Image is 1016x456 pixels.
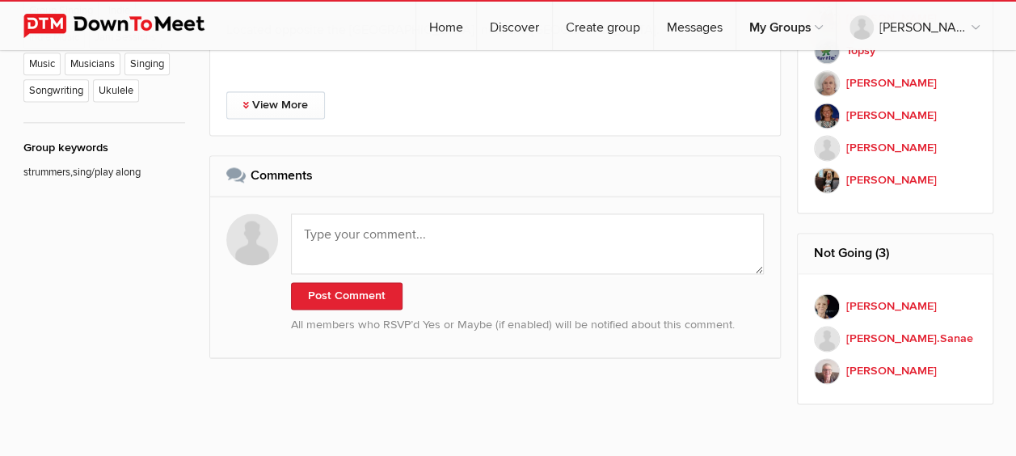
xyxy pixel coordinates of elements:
img: Lynne Lewis [814,70,840,96]
a: [PERSON_NAME] [814,67,976,99]
img: Chris Wright [814,358,840,384]
b: [PERSON_NAME] [846,171,937,189]
b: [PERSON_NAME] [846,74,937,92]
b: [PERSON_NAME] [846,107,937,125]
a: [PERSON_NAME] [814,290,976,323]
b: Topsy [846,42,875,60]
img: Bronwen Ashby [814,293,840,319]
a: [PERSON_NAME].Sanae [837,2,993,50]
button: Post Comment [291,282,403,310]
a: [PERSON_NAME].Sanae [814,323,976,355]
b: [PERSON_NAME].Sanae [846,330,973,348]
a: [PERSON_NAME] [814,355,976,387]
img: Jenny.Sanae [814,326,840,352]
img: Teresa [814,167,840,193]
a: [PERSON_NAME] [814,164,976,196]
h2: Not Going (3) [814,234,976,272]
div: Group keywords [23,139,185,157]
b: [PERSON_NAME] [846,139,937,157]
a: Messages [654,2,736,50]
b: [PERSON_NAME] [846,298,937,315]
img: Chris Burgess [814,135,840,161]
a: [PERSON_NAME] [814,99,976,132]
p: All members who RSVP’d Yes or Maybe (if enabled) will be notified about this comment. [291,316,765,334]
img: Ursula Purss [814,103,840,129]
a: View More [226,91,325,119]
a: Home [416,2,476,50]
b: [PERSON_NAME] [846,362,937,380]
a: [PERSON_NAME] [814,132,976,164]
a: My Groups [736,2,836,50]
a: Create group [553,2,653,50]
h2: Comments [226,156,765,195]
img: DownToMeet [23,14,230,38]
p: strummers,sing/play along [23,157,185,180]
a: Discover [477,2,552,50]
